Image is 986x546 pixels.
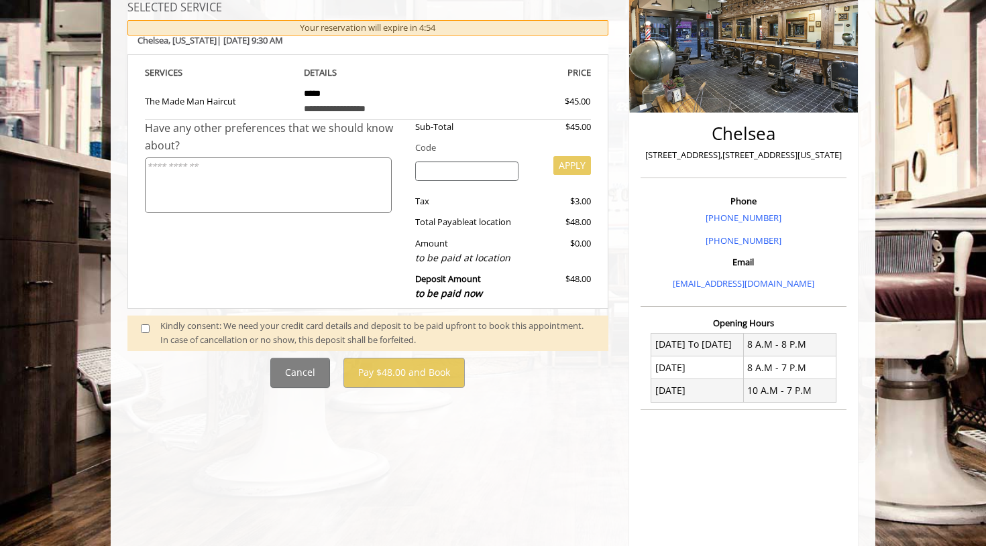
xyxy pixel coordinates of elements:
div: Code [405,141,591,155]
div: $3.00 [529,194,590,208]
h3: Phone [644,196,843,206]
a: [EMAIL_ADDRESS][DOMAIN_NAME] [673,277,814,289]
td: 10 A.M - 7 P.M [743,379,836,402]
td: [DATE] To [DATE] [651,333,744,356]
button: APPLY [553,156,591,175]
div: $48.00 [529,272,590,301]
h3: Email [644,257,843,267]
a: [PHONE_NUMBER] [706,234,781,247]
div: $45.00 [516,94,590,109]
span: , [US_STATE] [168,34,217,46]
h2: Chelsea [644,124,843,143]
b: Deposit Amount [415,273,482,299]
div: Sub-Total [405,120,529,134]
h3: SELECTED SERVICE [127,2,608,14]
div: Total Payable [405,215,529,229]
th: PRICE [442,65,591,80]
button: Cancel [270,358,330,388]
div: Your reservation will expire in 4:54 [127,20,608,36]
th: DETAILS [294,65,443,80]
td: [DATE] [651,379,744,402]
div: $45.00 [529,120,590,134]
span: to be paid now [415,287,482,299]
td: 8 A.M - 8 P.M [743,333,836,356]
span: S [178,66,182,78]
div: $0.00 [529,236,590,265]
div: $48.00 [529,215,590,229]
p: [STREET_ADDRESS],[STREET_ADDRESS][US_STATE] [644,148,843,162]
td: 8 A.M - 7 P.M [743,356,836,379]
td: [DATE] [651,356,744,379]
td: The Made Man Haircut [145,80,294,120]
h3: Opening Hours [641,318,846,328]
div: Tax [405,194,529,208]
button: Pay $48.00 and Book [343,358,465,388]
div: Kindly consent: We need your credit card details and deposit to be paid upfront to book this appo... [160,319,595,347]
a: [PHONE_NUMBER] [706,212,781,224]
b: Chelsea | [DATE] 9:30 AM [138,34,283,46]
span: at location [469,216,511,228]
div: to be paid at location [415,251,519,265]
div: Amount [405,236,529,265]
div: Have any other preferences that we should know about? [145,120,405,154]
th: SERVICE [145,65,294,80]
